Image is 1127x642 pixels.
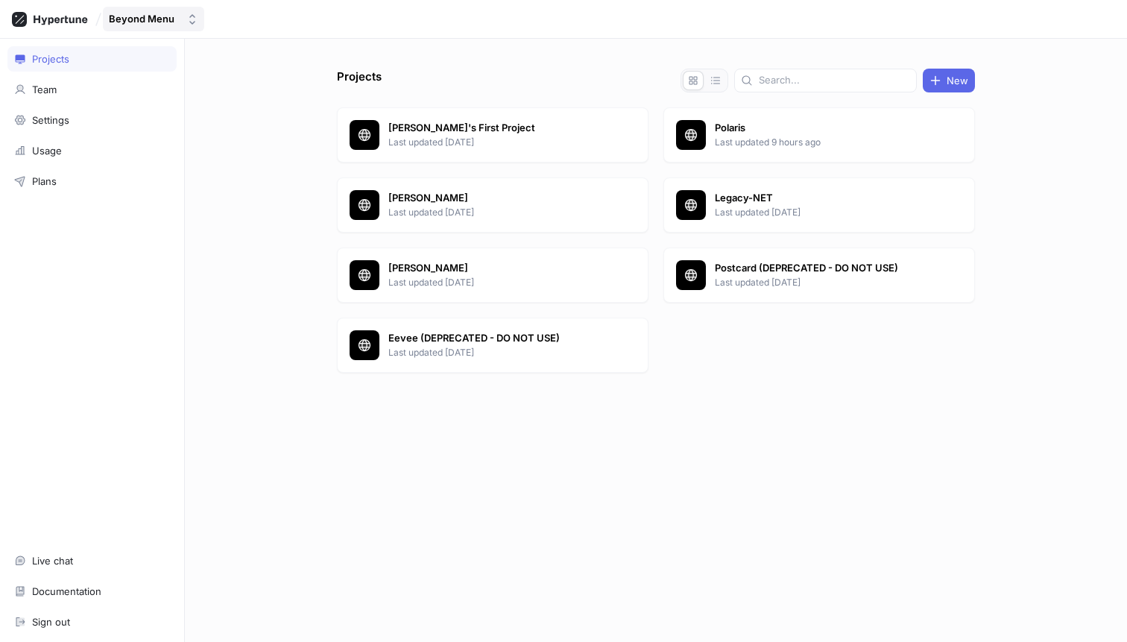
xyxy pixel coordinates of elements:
div: Team [32,84,57,95]
div: Live chat [32,555,73,567]
div: Documentation [32,585,101,597]
p: Postcard (DEPRECATED - DO NOT USE) [715,261,931,276]
a: Team [7,77,177,102]
p: [PERSON_NAME] [388,191,604,206]
a: Documentation [7,579,177,604]
span: New [947,76,968,85]
input: Search... [759,73,910,88]
p: Eevee (DEPRECATED - DO NOT USE) [388,331,604,346]
p: Projects [337,69,382,92]
button: Beyond Menu [103,7,204,31]
p: [PERSON_NAME]'s First Project [388,121,604,136]
a: Usage [7,138,177,163]
p: Last updated [DATE] [715,206,931,219]
p: Last updated [DATE] [715,276,931,289]
p: Legacy-NET [715,191,931,206]
div: Settings [32,114,69,126]
p: Polaris [715,121,931,136]
div: Beyond Menu [109,13,174,25]
p: Last updated [DATE] [388,136,604,149]
a: Settings [7,107,177,133]
div: Sign out [32,616,70,628]
p: Last updated 9 hours ago [715,136,931,149]
p: Last updated [DATE] [388,276,604,289]
div: Plans [32,175,57,187]
a: Plans [7,169,177,194]
p: Last updated [DATE] [388,346,604,359]
a: Projects [7,46,177,72]
div: Projects [32,53,69,65]
p: Last updated [DATE] [388,206,604,219]
div: Usage [32,145,62,157]
button: New [923,69,975,92]
p: [PERSON_NAME] [388,261,604,276]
